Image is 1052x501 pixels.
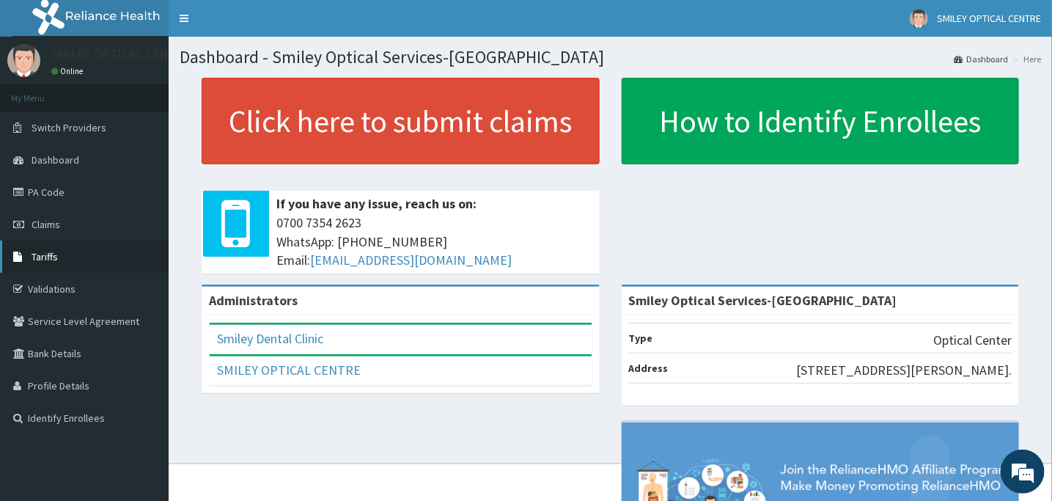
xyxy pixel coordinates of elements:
[910,10,928,28] img: User Image
[209,292,298,309] b: Administrators
[32,121,106,134] span: Switch Providers
[180,48,1041,67] h1: Dashboard - Smiley Optical Services-[GEOGRAPHIC_DATA]
[217,362,361,379] a: SMILEY OPTICAL CENTRE
[629,332,653,345] b: Type
[310,252,512,268] a: [EMAIL_ADDRESS][DOMAIN_NAME]
[629,362,669,375] b: Address
[629,292,897,309] strong: Smiley Optical Services-[GEOGRAPHIC_DATA]
[954,53,1008,65] a: Dashboard
[796,361,1012,380] p: [STREET_ADDRESS][PERSON_NAME].
[622,78,1020,164] a: How to Identify Enrollees
[933,331,1012,350] p: Optical Center
[51,66,87,76] a: Online
[276,213,592,270] span: 0700 7354 2623 WhatsApp: [PHONE_NUMBER] Email:
[32,153,79,167] span: Dashboard
[937,12,1041,25] span: SMILEY OPTICAL CENTRE
[7,44,40,77] img: User Image
[202,78,600,164] a: Click here to submit claims
[32,218,60,231] span: Claims
[32,250,58,263] span: Tariffs
[276,195,477,212] b: If you have any issue, reach us on:
[217,330,323,347] a: Smiley Dental Clinic
[51,48,191,61] p: SMILEY OPTICAL CENTRE
[1009,53,1041,65] li: Here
